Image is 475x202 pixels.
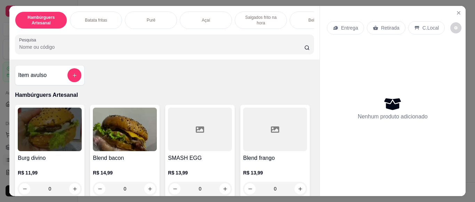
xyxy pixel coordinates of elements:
h4: Blend frango [243,154,307,162]
p: Entrega [341,24,358,31]
input: Pesquisa [19,44,304,50]
button: increase-product-quantity [69,183,80,194]
p: R$ 11,99 [18,169,82,176]
h4: Burg divino [18,154,82,162]
p: Batata fritas [85,17,107,23]
button: increase-product-quantity [144,183,155,194]
p: Retirada [381,24,400,31]
button: decrease-product-quantity [19,183,30,194]
img: product-image [93,108,157,151]
h4: Blend bacon [93,154,157,162]
p: Salgados frito na hora [241,15,281,26]
button: Close [453,7,464,18]
p: R$ 13,99 [168,169,232,176]
p: R$ 13,99 [243,169,307,176]
p: R$ 14,99 [93,169,157,176]
p: Hambúrguers Artesanal [15,91,314,99]
p: Açaí [202,17,210,23]
p: Purê [147,17,155,23]
h4: Item avulso [18,71,47,79]
button: increase-product-quantity [295,183,306,194]
button: add-separate-item [67,68,81,82]
label: Pesquisa [19,37,39,43]
p: Nenhum produto adicionado [358,112,428,121]
button: increase-product-quantity [219,183,231,194]
button: decrease-product-quantity [94,183,105,194]
button: decrease-product-quantity [169,183,180,194]
p: Bebidas [308,17,323,23]
p: C.Local [422,24,439,31]
button: decrease-product-quantity [244,183,256,194]
h4: SMASH EGG [168,154,232,162]
img: product-image [18,108,82,151]
p: Hambúrguers Artesanal [21,15,61,26]
button: decrease-product-quantity [450,22,461,33]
